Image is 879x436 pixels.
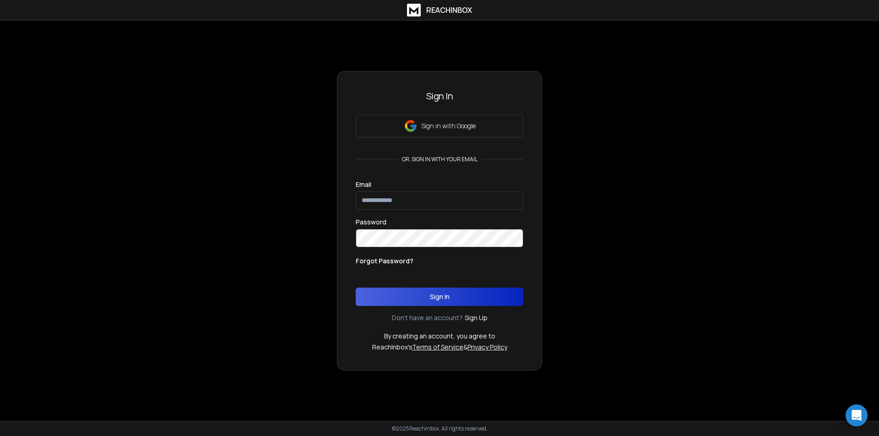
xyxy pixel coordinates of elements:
[356,288,523,306] button: Sign In
[407,4,472,16] a: ReachInbox
[412,343,463,351] a: Terms of Service
[398,156,481,163] p: or, sign in with your email
[356,90,523,103] h3: Sign In
[356,114,523,137] button: Sign in with Google
[384,332,495,341] p: By creating an account, you agree to
[467,343,507,351] a: Privacy Policy
[465,313,488,322] a: Sign Up
[421,121,476,131] p: Sign in with Google
[356,219,386,225] label: Password
[356,181,371,188] label: Email
[407,4,421,16] img: logo
[426,5,472,16] h1: ReachInbox
[846,404,868,426] div: Open Intercom Messenger
[392,425,488,432] p: © 2025 Reachinbox. All rights reserved.
[356,256,413,266] p: Forgot Password?
[392,313,463,322] p: Don't have an account?
[372,343,507,352] p: ReachInbox's &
